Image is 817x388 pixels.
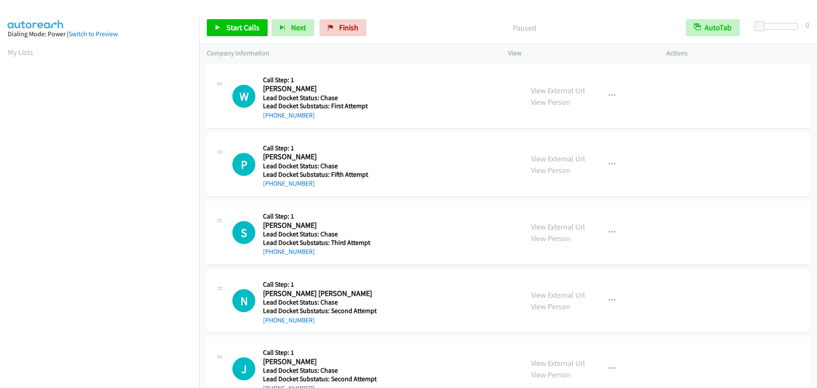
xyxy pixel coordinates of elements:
div: Delay between calls (in seconds) [759,23,798,30]
h1: J [232,357,255,380]
p: Company Information [207,48,493,58]
h5: Lead Docket Substatus: Third Attempt [263,239,374,247]
h2: [PERSON_NAME] [263,221,374,230]
a: View External Url [531,86,585,95]
a: View External Url [531,222,585,232]
h5: Lead Docket Substatus: Second Attempt [263,375,377,383]
h1: S [232,221,255,244]
p: View [508,48,651,58]
button: Next [271,19,314,36]
a: View External Url [531,154,585,164]
h5: Call Step: 1 [263,280,377,289]
h2: [PERSON_NAME] [263,84,374,94]
p: Paused [378,22,671,34]
h5: Call Step: 1 [263,76,374,84]
a: [PHONE_NUMBER] [263,316,315,324]
a: [PHONE_NUMBER] [263,247,315,256]
div: The call is yet to be attempted [232,153,255,176]
div: Dialing Mode: Power | [8,29,191,39]
h5: Lead Docket Substatus: Fifth Attempt [263,170,374,179]
div: 0 [806,19,809,31]
span: Next [291,23,306,32]
a: [PHONE_NUMBER] [263,179,315,187]
h1: N [232,289,255,312]
h1: P [232,153,255,176]
span: Finish [339,23,358,32]
h5: Lead Docket Substatus: Second Attempt [263,307,377,315]
a: Switch to Preview [69,30,118,38]
button: AutoTab [686,19,740,36]
p: Actions [666,48,809,58]
h5: Lead Docket Status: Chase [263,366,377,375]
a: View Person [531,165,570,175]
h2: [PERSON_NAME] [PERSON_NAME] [263,289,374,299]
a: View External Url [531,290,585,300]
h2: [PERSON_NAME] [263,357,374,367]
h5: Call Step: 1 [263,348,377,357]
h5: Lead Docket Status: Chase [263,94,374,102]
h1: W [232,85,255,108]
span: Start Calls [226,23,260,32]
a: Finish [320,19,366,36]
div: The call is yet to be attempted [232,357,255,380]
a: View Person [531,370,570,379]
div: The call is yet to be attempted [232,221,255,244]
a: View Person [531,97,570,107]
a: View Person [531,302,570,311]
h5: Lead Docket Status: Chase [263,230,374,239]
h5: Lead Docket Status: Chase [263,162,374,170]
a: My Lists [8,47,33,57]
h5: Lead Docket Substatus: First Attempt [263,102,374,110]
h2: [PERSON_NAME] [263,152,374,162]
h5: Lead Docket Status: Chase [263,298,377,307]
a: Start Calls [207,19,268,36]
div: The call is yet to be attempted [232,85,255,108]
a: View External Url [531,358,585,368]
a: View Person [531,233,570,243]
h5: Call Step: 1 [263,144,374,152]
div: The call is yet to be attempted [232,289,255,312]
a: [PHONE_NUMBER] [263,111,315,119]
h5: Call Step: 1 [263,212,374,221]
